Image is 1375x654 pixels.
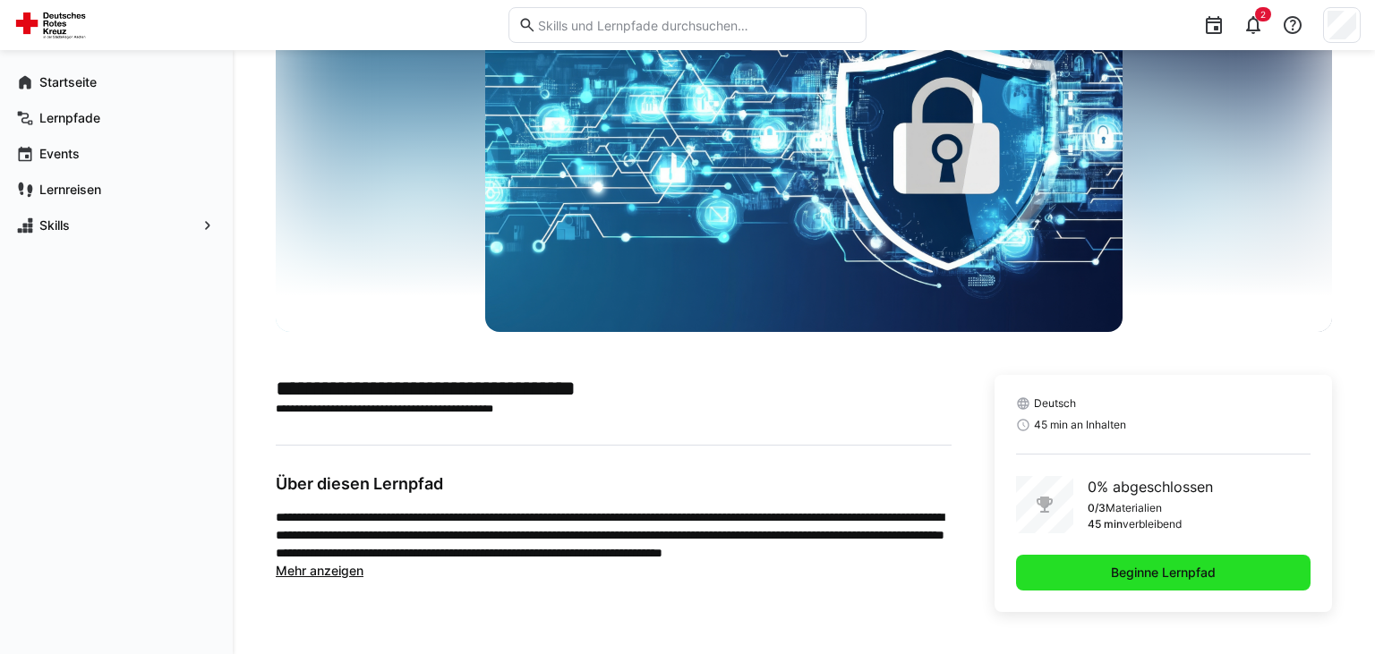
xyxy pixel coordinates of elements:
button: Beginne Lernpfad [1016,555,1311,590]
p: 0/3 [1088,501,1106,515]
p: 0% abgeschlossen [1088,476,1213,497]
p: verbleibend [1123,517,1182,531]
span: 45 min an Inhalten [1034,418,1126,432]
p: Materialien [1106,501,1162,515]
span: Deutsch [1034,396,1076,411]
span: Mehr anzeigen [276,563,363,578]
span: 2 [1260,9,1266,20]
span: Beginne Lernpfad [1108,564,1218,582]
input: Skills und Lernpfade durchsuchen… [536,17,857,33]
p: 45 min [1088,517,1123,531]
h3: Über diesen Lernpfad [276,474,952,494]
